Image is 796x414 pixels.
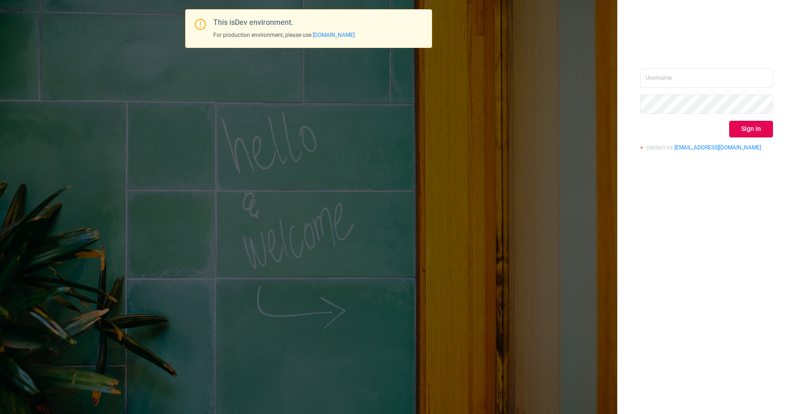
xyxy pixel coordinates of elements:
span: contact us [646,144,673,151]
button: Sign in [729,121,773,137]
a: [EMAIL_ADDRESS][DOMAIN_NAME] [674,144,761,151]
span: This is Dev environment. [213,18,293,27]
span: For production environment, please use [213,32,355,38]
i: icon: exclamation-circle [195,19,206,30]
a: [DOMAIN_NAME] [313,32,355,38]
input: Username [640,68,773,88]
